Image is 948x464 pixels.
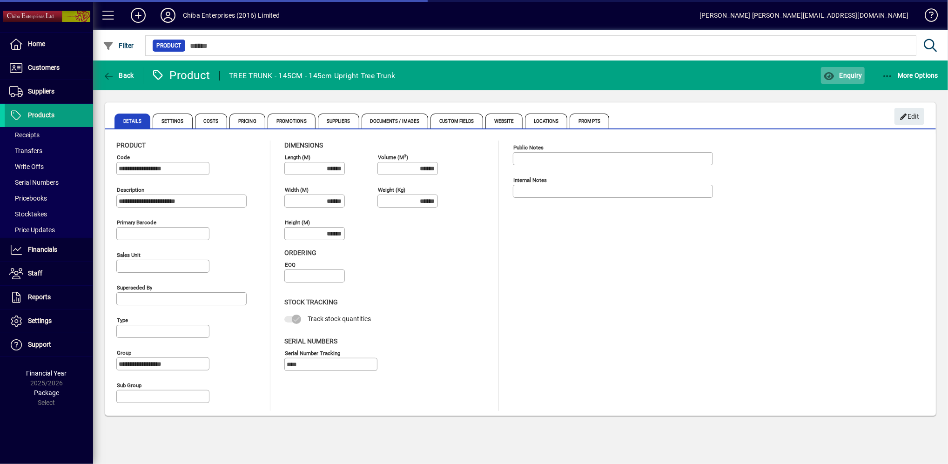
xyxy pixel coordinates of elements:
span: Edit [900,109,920,124]
span: Back [103,72,134,79]
span: Prompts [570,114,609,128]
span: Documents / Images [362,114,429,128]
a: Receipts [5,127,93,143]
mat-label: Width (m) [285,187,309,193]
mat-label: Length (m) [285,154,310,161]
span: Settings [153,114,193,128]
mat-label: Sales unit [117,252,141,258]
span: Product [156,41,182,50]
a: Pricebooks [5,190,93,206]
a: Reports [5,286,93,309]
mat-label: Public Notes [513,144,544,151]
span: Custom Fields [430,114,483,128]
span: Customers [28,64,60,71]
span: Serial Numbers [9,179,59,186]
span: Costs [195,114,228,128]
span: Track stock quantities [308,315,371,323]
span: Transfers [9,147,42,155]
a: Stocktakes [5,206,93,222]
span: Promotions [268,114,316,128]
span: Support [28,341,51,348]
span: Settings [28,317,52,324]
mat-label: EOQ [285,262,296,268]
mat-label: Sub group [117,382,141,389]
a: Suppliers [5,80,93,103]
a: Customers [5,56,93,80]
a: Home [5,33,93,56]
span: Receipts [9,131,40,139]
a: Support [5,333,93,356]
span: Serial Numbers [284,337,337,345]
span: Package [34,389,59,397]
span: Pricing [229,114,265,128]
mat-label: Volume (m ) [378,154,408,161]
mat-label: Code [117,154,130,161]
span: Home [28,40,45,47]
span: Staff [28,269,42,277]
span: Write Offs [9,163,44,170]
span: Reports [28,293,51,301]
span: Website [485,114,523,128]
mat-label: Weight (Kg) [378,187,405,193]
a: Transfers [5,143,93,159]
div: Chiba Enterprises (2016) Limited [183,8,280,23]
button: Back [101,67,136,84]
span: More Options [882,72,939,79]
mat-label: Internal Notes [513,177,547,183]
div: TREE TRUNK - 145CM - 145cm Upright Tree Trunk [229,68,395,83]
mat-label: Superseded by [117,284,152,291]
a: Write Offs [5,159,93,175]
mat-label: Height (m) [285,219,310,226]
a: Staff [5,262,93,285]
mat-label: Type [117,317,128,323]
span: Financial Year [27,370,67,377]
a: Financials [5,238,93,262]
span: Details [114,114,150,128]
span: Product [116,141,146,149]
span: Suppliers [318,114,359,128]
mat-label: Primary barcode [117,219,156,226]
div: Product [151,68,210,83]
span: Products [28,111,54,119]
span: Financials [28,246,57,253]
sup: 3 [404,153,406,158]
span: Locations [525,114,567,128]
a: Price Updates [5,222,93,238]
span: Pricebooks [9,195,47,202]
span: Dimensions [284,141,323,149]
mat-label: Description [117,187,144,193]
span: Suppliers [28,87,54,95]
a: Serial Numbers [5,175,93,190]
button: Enquiry [821,67,864,84]
button: Filter [101,37,136,54]
span: Filter [103,42,134,49]
span: Price Updates [9,226,55,234]
span: Stocktakes [9,210,47,218]
mat-label: Serial Number tracking [285,350,340,356]
button: Add [123,7,153,24]
div: [PERSON_NAME] [PERSON_NAME][EMAIL_ADDRESS][DOMAIN_NAME] [699,8,908,23]
a: Settings [5,309,93,333]
span: Ordering [284,249,316,256]
span: Stock Tracking [284,298,338,306]
button: More Options [880,67,941,84]
button: Edit [894,108,924,125]
button: Profile [153,7,183,24]
mat-label: Group [117,350,131,356]
app-page-header-button: Back [93,67,144,84]
span: Enquiry [823,72,862,79]
a: Knowledge Base [918,2,936,32]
